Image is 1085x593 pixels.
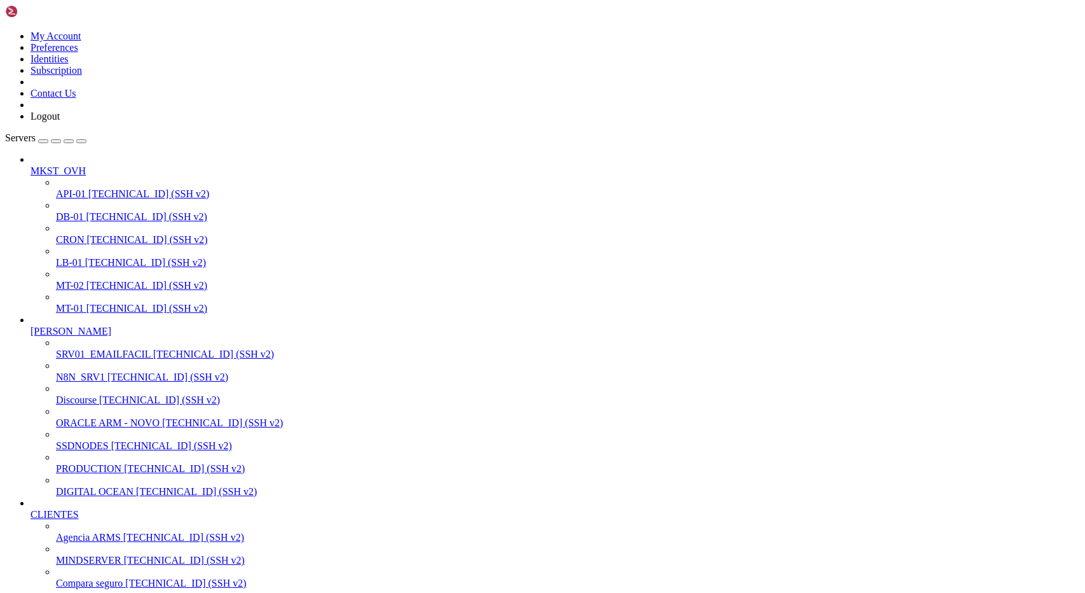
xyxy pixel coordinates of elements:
[31,326,1080,337] a: [PERSON_NAME]
[123,532,244,543] span: [TECHNICAL_ID] (SSH v2)
[124,463,245,474] span: [TECHNICAL_ID] (SSH v2)
[56,211,84,222] span: DB-01
[125,578,246,589] span: [TECHNICAL_ID] (SSH v2)
[5,132,86,143] a: Servers
[56,394,1080,406] a: Discourse [TECHNICAL_ID] (SSH v2)
[56,269,1080,291] li: MT-02 [TECHNICAL_ID] (SSH v2)
[56,452,1080,475] li: PRODUCTION [TECHNICAL_ID] (SSH v2)
[56,337,1080,360] li: SRV01_EMAILFACIL [TECHNICAL_ID] (SSH v2)
[162,417,283,428] span: [TECHNICAL_ID] (SSH v2)
[56,578,1080,589] a: Compara seguro [TECHNICAL_ID] (SSH v2)
[5,132,36,143] span: Servers
[31,165,86,176] span: MKST_OVH
[56,234,84,245] span: CRON
[31,326,111,337] span: [PERSON_NAME]
[56,440,109,451] span: SSDNODES
[56,360,1080,383] li: N8N_SRV1 [TECHNICAL_ID] (SSH v2)
[153,349,274,359] span: [TECHNICAL_ID] (SSH v2)
[56,417,160,428] span: ORACLE ARM - NOVO
[56,429,1080,452] li: SSDNODES [TECHNICAL_ID] (SSH v2)
[56,578,123,589] span: Compara seguro
[31,53,69,64] a: Identities
[31,509,1080,520] a: CLIENTES
[124,555,245,566] span: [TECHNICAL_ID] (SSH v2)
[56,417,1080,429] a: ORACLE ARM - NOVO [TECHNICAL_ID] (SSH v2)
[86,234,207,245] span: [TECHNICAL_ID] (SSH v2)
[56,532,121,543] span: Agencia ARMS
[88,188,209,199] span: [TECHNICAL_ID] (SSH v2)
[56,211,1080,223] a: DB-01 [TECHNICAL_ID] (SSH v2)
[56,475,1080,498] li: DIGITAL OCEAN [TECHNICAL_ID] (SSH v2)
[56,349,151,359] span: SRV01_EMAILFACIL
[86,211,207,222] span: [TECHNICAL_ID] (SSH v2)
[56,257,1080,269] a: LB-01 [TECHNICAL_ID] (SSH v2)
[56,372,105,382] span: N8N_SRV1
[56,543,1080,566] li: MINDSERVER [TECHNICAL_ID] (SSH v2)
[56,394,97,405] span: Discourse
[31,31,81,41] a: My Account
[111,440,232,451] span: [TECHNICAL_ID] (SSH v2)
[56,200,1080,223] li: DB-01 [TECHNICAL_ID] (SSH v2)
[56,532,1080,543] a: Agencia ARMS [TECHNICAL_ID] (SSH v2)
[31,111,60,122] a: Logout
[5,5,78,18] img: Shellngn
[31,65,82,76] a: Subscription
[56,372,1080,383] a: N8N_SRV1 [TECHNICAL_ID] (SSH v2)
[56,303,84,314] span: MT-01
[31,154,1080,314] li: MKST_OVH
[31,42,78,53] a: Preferences
[56,440,1080,452] a: SSDNODES [TECHNICAL_ID] (SSH v2)
[136,486,257,497] span: [TECHNICAL_ID] (SSH v2)
[56,463,1080,475] a: PRODUCTION [TECHNICAL_ID] (SSH v2)
[56,555,121,566] span: MINDSERVER
[56,188,1080,200] a: API-01 [TECHNICAL_ID] (SSH v2)
[56,280,84,291] span: MT-02
[85,257,206,268] span: [TECHNICAL_ID] (SSH v2)
[56,234,1080,246] a: CRON [TECHNICAL_ID] (SSH v2)
[31,509,79,520] span: CLIENTES
[56,188,86,199] span: API-01
[56,555,1080,566] a: MINDSERVER [TECHNICAL_ID] (SSH v2)
[56,291,1080,314] li: MT-01 [TECHNICAL_ID] (SSH v2)
[56,486,133,497] span: DIGITAL OCEAN
[31,314,1080,498] li: [PERSON_NAME]
[56,303,1080,314] a: MT-01 [TECHNICAL_ID] (SSH v2)
[31,165,1080,177] a: MKST_OVH
[56,280,1080,291] a: MT-02 [TECHNICAL_ID] (SSH v2)
[56,406,1080,429] li: ORACLE ARM - NOVO [TECHNICAL_ID] (SSH v2)
[56,257,83,268] span: LB-01
[56,463,121,474] span: PRODUCTION
[56,223,1080,246] li: CRON [TECHNICAL_ID] (SSH v2)
[56,383,1080,406] li: Discourse [TECHNICAL_ID] (SSH v2)
[107,372,228,382] span: [TECHNICAL_ID] (SSH v2)
[56,520,1080,543] li: Agencia ARMS [TECHNICAL_ID] (SSH v2)
[56,566,1080,589] li: Compara seguro [TECHNICAL_ID] (SSH v2)
[56,349,1080,360] a: SRV01_EMAILFACIL [TECHNICAL_ID] (SSH v2)
[86,303,207,314] span: [TECHNICAL_ID] (SSH v2)
[31,88,76,99] a: Contact Us
[86,280,207,291] span: [TECHNICAL_ID] (SSH v2)
[99,394,220,405] span: [TECHNICAL_ID] (SSH v2)
[56,486,1080,498] a: DIGITAL OCEAN [TECHNICAL_ID] (SSH v2)
[56,246,1080,269] li: LB-01 [TECHNICAL_ID] (SSH v2)
[56,177,1080,200] li: API-01 [TECHNICAL_ID] (SSH v2)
